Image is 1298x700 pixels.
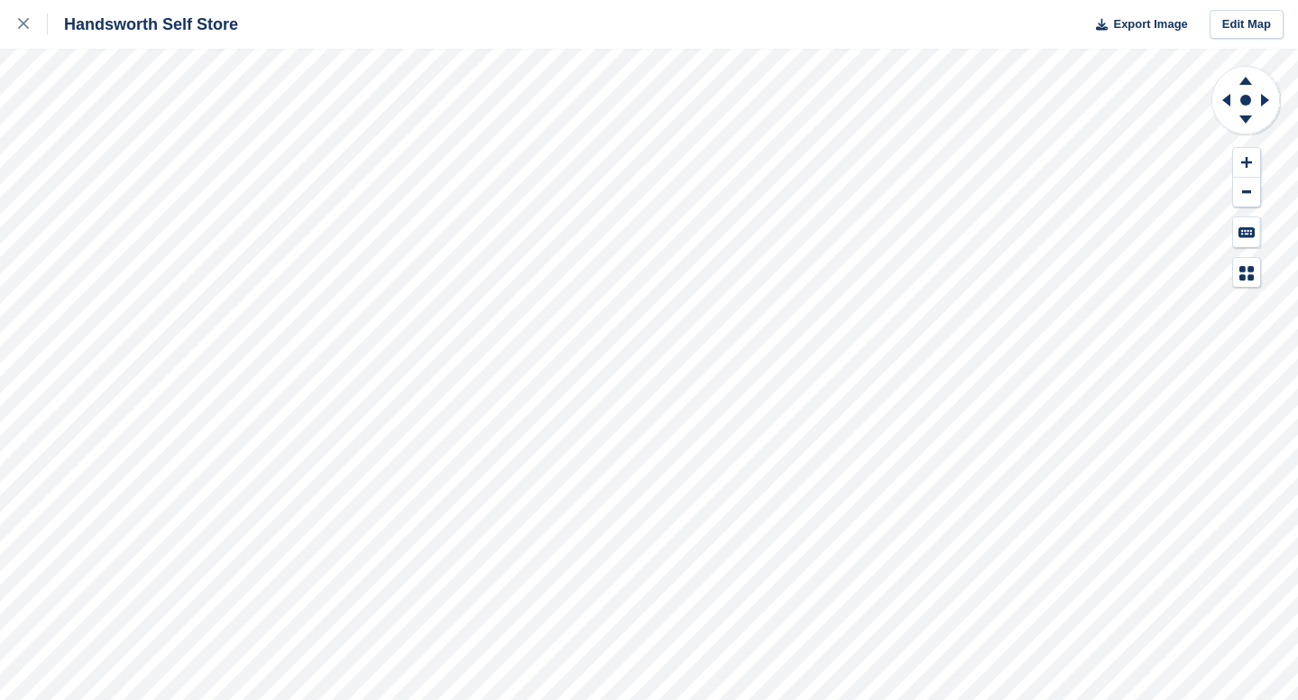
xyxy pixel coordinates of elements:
[1233,178,1260,207] button: Zoom Out
[1233,217,1260,247] button: Keyboard Shortcuts
[1113,15,1187,33] span: Export Image
[1085,10,1188,40] button: Export Image
[48,14,238,35] div: Handsworth Self Store
[1233,148,1260,178] button: Zoom In
[1233,258,1260,288] button: Map Legend
[1210,10,1284,40] a: Edit Map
